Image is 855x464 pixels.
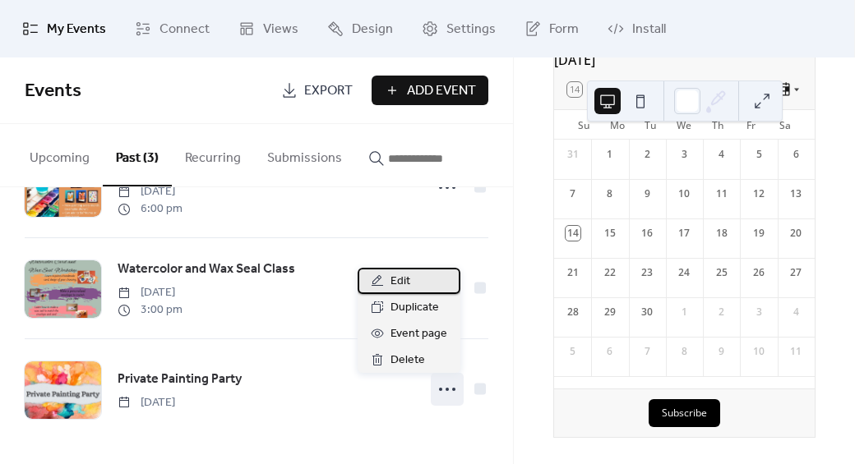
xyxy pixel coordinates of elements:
[304,81,353,101] span: Export
[407,81,476,101] span: Add Event
[391,298,439,318] span: Duplicate
[391,272,410,292] span: Edit
[603,147,617,162] div: 1
[10,7,118,51] a: My Events
[372,76,488,105] button: Add Event
[735,110,769,140] div: Fr
[172,124,254,185] button: Recurring
[751,226,766,241] div: 19
[701,110,735,140] div: Th
[118,284,183,301] span: [DATE]
[714,147,729,162] div: 4
[566,344,580,359] div: 5
[714,226,729,241] div: 18
[567,110,601,140] div: Su
[768,110,802,140] div: Sa
[788,344,803,359] div: 11
[634,110,668,140] div: Tu
[118,260,295,279] span: Watercolor and Wax Seal Class
[566,147,580,162] div: 31
[566,305,580,319] div: 28
[601,110,635,140] div: Mo
[677,147,691,162] div: 3
[391,351,425,370] span: Delete
[677,186,691,201] div: 10
[788,226,803,241] div: 20
[549,20,579,39] span: Form
[640,186,654,201] div: 9
[788,265,803,280] div: 27
[566,186,580,201] div: 7
[16,124,103,185] button: Upcoming
[118,370,242,389] span: Private Painting Party
[677,265,691,280] div: 24
[714,265,729,280] div: 25
[640,265,654,280] div: 23
[640,305,654,319] div: 30
[788,305,803,319] div: 4
[391,324,447,344] span: Event page
[640,226,654,241] div: 16
[566,226,580,241] div: 14
[751,147,766,162] div: 5
[751,265,766,280] div: 26
[677,344,691,359] div: 8
[118,200,183,218] span: 6:00 pm
[315,7,405,51] a: Design
[649,399,720,427] button: Subscribe
[103,124,172,186] button: Past (3)
[118,301,183,319] span: 3:00 pm
[566,265,580,280] div: 21
[788,147,803,162] div: 6
[677,226,691,241] div: 17
[554,50,815,70] div: [DATE]
[714,186,729,201] div: 11
[512,7,591,51] a: Form
[751,344,766,359] div: 10
[122,7,222,51] a: Connect
[603,186,617,201] div: 8
[118,394,175,411] span: [DATE]
[352,20,393,39] span: Design
[25,73,81,109] span: Events
[254,124,355,185] button: Submissions
[788,186,803,201] div: 13
[269,76,365,105] a: Export
[677,305,691,319] div: 1
[714,344,729,359] div: 9
[409,7,508,51] a: Settings
[118,369,242,390] a: Private Painting Party
[668,110,701,140] div: We
[632,20,666,39] span: Install
[118,259,295,280] a: Watercolor and Wax Seal Class
[595,7,678,51] a: Install
[263,20,298,39] span: Views
[603,305,617,319] div: 29
[226,7,311,51] a: Views
[714,305,729,319] div: 2
[446,20,496,39] span: Settings
[640,344,654,359] div: 7
[603,344,617,359] div: 6
[47,20,106,39] span: My Events
[603,226,617,241] div: 15
[640,147,654,162] div: 2
[159,20,210,39] span: Connect
[603,265,617,280] div: 22
[751,186,766,201] div: 12
[118,183,183,200] span: [DATE]
[751,305,766,319] div: 3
